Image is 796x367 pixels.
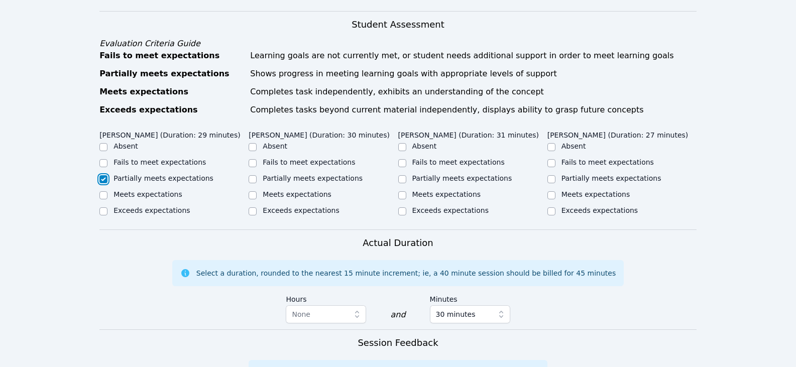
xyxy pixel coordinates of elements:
[547,126,689,141] legend: [PERSON_NAME] (Duration: 27 minutes)
[412,142,437,150] label: Absent
[250,50,697,62] div: Learning goals are not currently met, or student needs additional support in order to meet learni...
[412,206,489,214] label: Exceeds expectations
[99,68,244,80] div: Partially meets expectations
[250,68,697,80] div: Shows progress in meeting learning goals with appropriate levels of support
[430,305,510,323] button: 30 minutes
[412,190,481,198] label: Meets expectations
[113,142,138,150] label: Absent
[99,126,241,141] legend: [PERSON_NAME] (Duration: 29 minutes)
[99,38,697,50] div: Evaluation Criteria Guide
[250,86,697,98] div: Completes task independently, exhibits an understanding of the concept
[561,158,654,166] label: Fails to meet expectations
[113,174,213,182] label: Partially meets expectations
[412,158,505,166] label: Fails to meet expectations
[286,290,366,305] label: Hours
[263,190,331,198] label: Meets expectations
[249,126,390,141] legend: [PERSON_NAME] (Duration: 30 minutes)
[292,310,310,318] span: None
[412,174,512,182] label: Partially meets expectations
[99,104,244,116] div: Exceeds expectations
[390,309,405,321] div: and
[561,206,638,214] label: Exceeds expectations
[263,158,355,166] label: Fails to meet expectations
[113,190,182,198] label: Meets expectations
[263,142,287,150] label: Absent
[113,158,206,166] label: Fails to meet expectations
[561,190,630,198] label: Meets expectations
[561,174,661,182] label: Partially meets expectations
[250,104,697,116] div: Completes tasks beyond current material independently, displays ability to grasp future concepts
[263,206,339,214] label: Exceeds expectations
[430,290,510,305] label: Minutes
[99,18,697,32] h3: Student Assessment
[263,174,363,182] label: Partially meets expectations
[436,308,476,320] span: 30 minutes
[113,206,190,214] label: Exceeds expectations
[286,305,366,323] button: None
[363,236,433,250] h3: Actual Duration
[99,50,244,62] div: Fails to meet expectations
[196,268,616,278] div: Select a duration, rounded to the nearest 15 minute increment; ie, a 40 minute session should be ...
[99,86,244,98] div: Meets expectations
[561,142,586,150] label: Absent
[398,126,539,141] legend: [PERSON_NAME] (Duration: 31 minutes)
[358,336,438,350] h3: Session Feedback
